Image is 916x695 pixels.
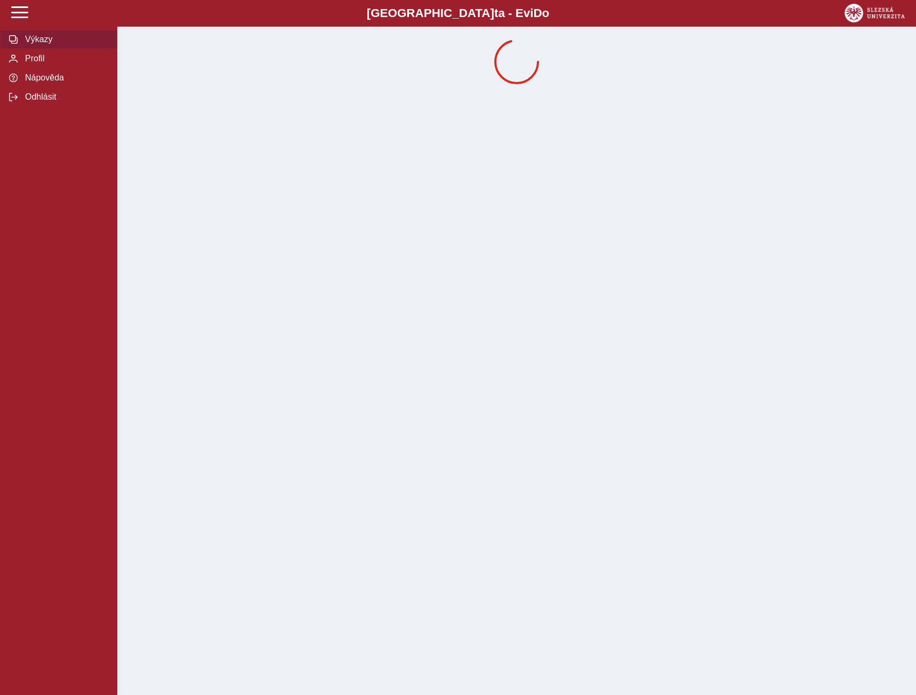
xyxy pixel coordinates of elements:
span: Odhlásit [22,92,108,102]
b: [GEOGRAPHIC_DATA] a - Evi [32,6,884,20]
span: Výkazy [22,35,108,44]
img: logo_web_su.png [845,4,905,22]
span: D [533,6,542,20]
span: Profil [22,54,108,63]
span: Nápověda [22,73,108,83]
span: o [542,6,550,20]
span: t [494,6,498,20]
